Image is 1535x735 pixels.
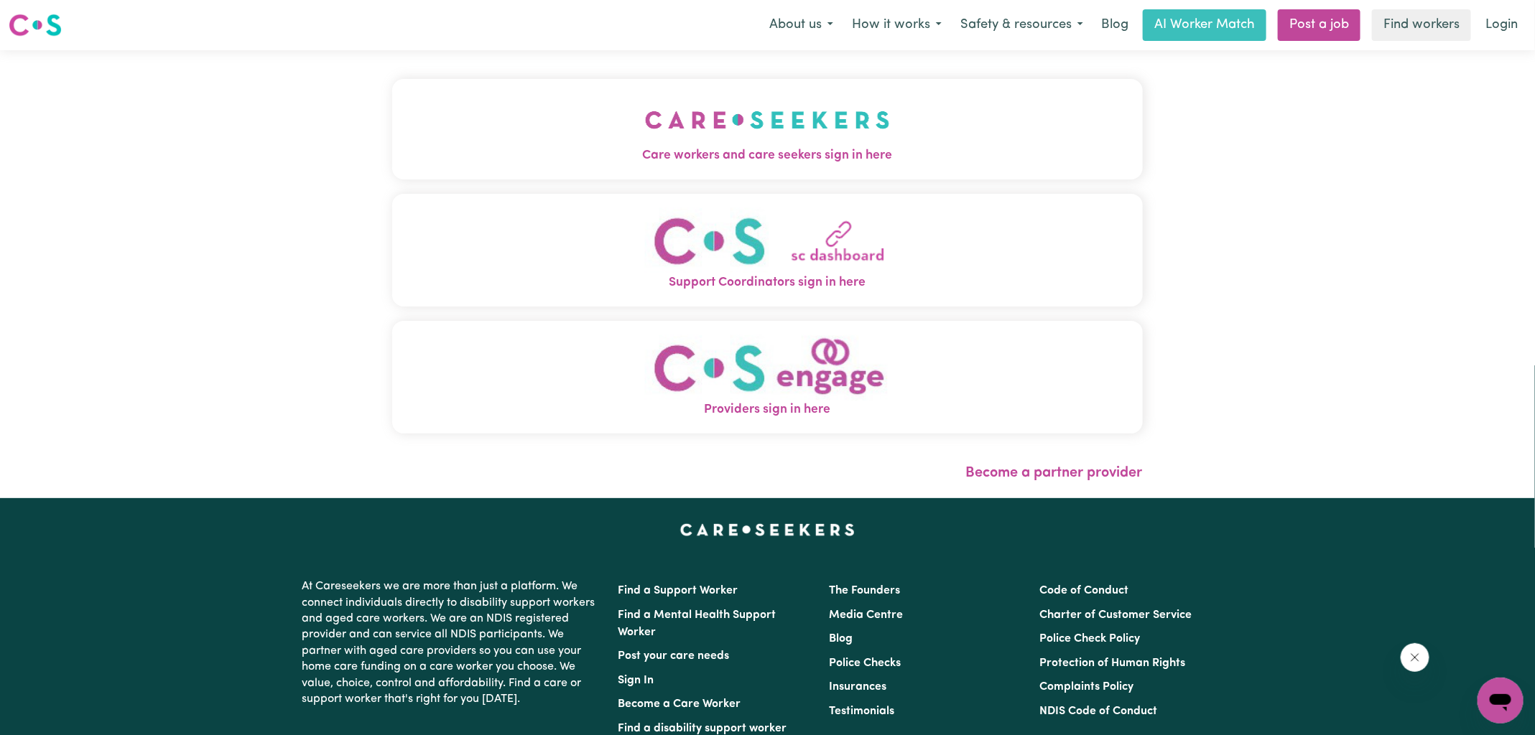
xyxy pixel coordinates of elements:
a: Police Check Policy [1039,633,1140,645]
button: Support Coordinators sign in here [392,194,1143,306]
span: Care workers and care seekers sign in here [392,146,1143,165]
a: Login [1477,9,1526,41]
a: Complaints Policy [1039,681,1133,693]
p: At Careseekers we are more than just a platform. We connect individuals directly to disability su... [302,573,601,713]
button: Care workers and care seekers sign in here [392,79,1143,179]
a: NDIS Code of Conduct [1039,706,1157,717]
button: Safety & resources [951,10,1093,40]
a: Blog [829,633,853,645]
a: Testimonials [829,706,894,717]
a: Charter of Customer Service [1039,609,1192,621]
a: Find a Support Worker [618,585,738,596]
a: Sign In [618,675,654,686]
button: Providers sign in here [392,321,1143,434]
a: Protection of Human Rights [1039,657,1185,669]
a: AI Worker Match [1143,9,1266,41]
a: Find a disability support worker [618,723,787,734]
iframe: Button to launch messaging window [1478,678,1524,724]
a: The Founders [829,585,900,596]
a: Become a partner provider [966,466,1143,480]
a: Blog [1093,9,1137,41]
button: About us [760,10,843,40]
a: Post your care needs [618,650,730,662]
a: Media Centre [829,609,903,621]
a: Careseekers home page [680,524,855,535]
a: Insurances [829,681,886,693]
span: Need any help? [9,10,87,22]
img: Careseekers logo [9,12,62,38]
span: Support Coordinators sign in here [392,273,1143,292]
button: How it works [843,10,951,40]
a: Post a job [1278,9,1360,41]
a: Police Checks [829,657,901,669]
a: Careseekers logo [9,9,62,42]
iframe: Close message [1401,643,1429,672]
a: Become a Care Worker [618,698,741,710]
a: Find workers [1372,9,1471,41]
span: Providers sign in here [392,401,1143,419]
a: Find a Mental Health Support Worker [618,609,776,638]
a: Code of Conduct [1039,585,1128,596]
